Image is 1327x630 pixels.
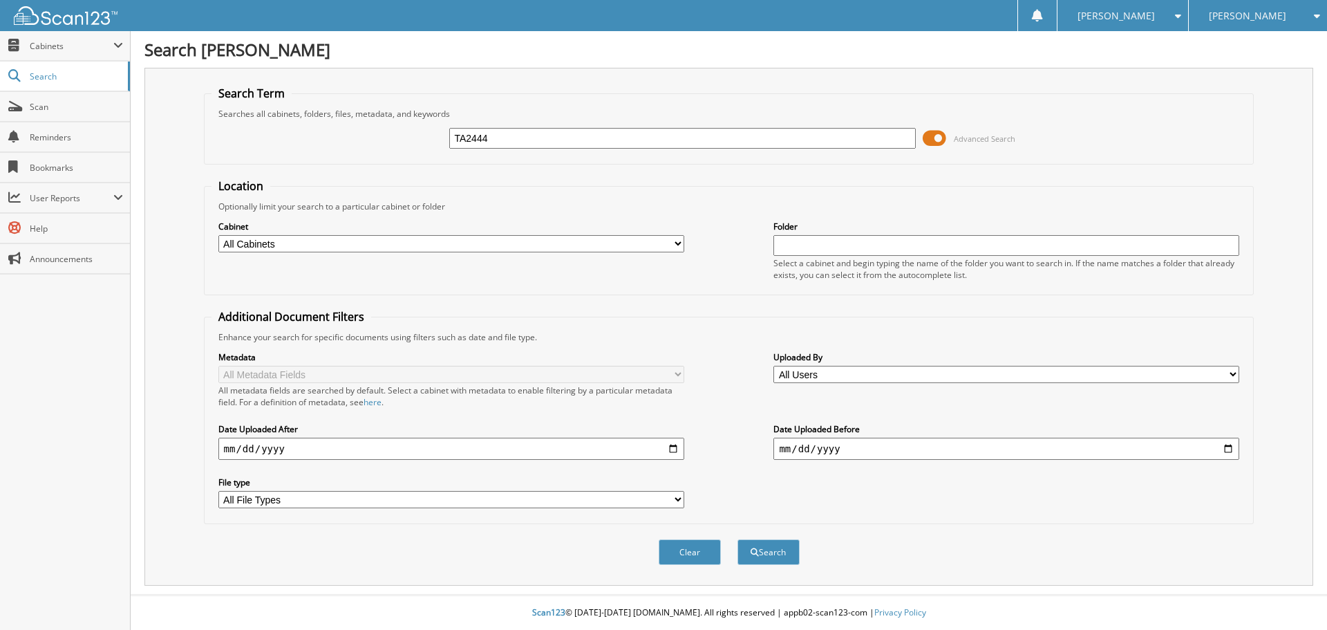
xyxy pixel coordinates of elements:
label: Date Uploaded Before [773,423,1239,435]
span: Cabinets [30,40,113,52]
label: File type [218,476,684,488]
div: Select a cabinet and begin typing the name of the folder you want to search in. If the name match... [773,257,1239,281]
a: Privacy Policy [874,606,926,618]
span: [PERSON_NAME] [1209,12,1286,20]
span: Scan123 [532,606,565,618]
span: [PERSON_NAME] [1077,12,1155,20]
div: Searches all cabinets, folders, files, metadata, and keywords [211,108,1247,120]
span: Advanced Search [954,133,1015,144]
label: Folder [773,221,1239,232]
div: All metadata fields are searched by default. Select a cabinet with metadata to enable filtering b... [218,385,684,408]
button: Search [737,539,800,565]
h1: Search [PERSON_NAME] [144,38,1313,61]
label: Metadata [218,351,684,363]
span: Search [30,71,121,82]
span: Reminders [30,131,123,143]
span: Scan [30,101,123,113]
span: Help [30,223,123,234]
button: Clear [659,539,721,565]
span: Bookmarks [30,162,123,174]
input: start [218,438,684,460]
legend: Location [211,178,270,194]
div: Enhance your search for specific documents using filters such as date and file type. [211,331,1247,343]
label: Cabinet [218,221,684,232]
div: © [DATE]-[DATE] [DOMAIN_NAME]. All rights reserved | appb02-scan123-com | [131,596,1327,630]
img: scan123-logo-white.svg [14,6,117,25]
legend: Search Term [211,86,292,101]
span: Announcements [30,253,123,265]
div: Optionally limit your search to a particular cabinet or folder [211,201,1247,212]
a: here [364,396,382,408]
label: Uploaded By [773,351,1239,363]
legend: Additional Document Filters [211,309,371,324]
input: end [773,438,1239,460]
span: User Reports [30,192,113,204]
label: Date Uploaded After [218,423,684,435]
